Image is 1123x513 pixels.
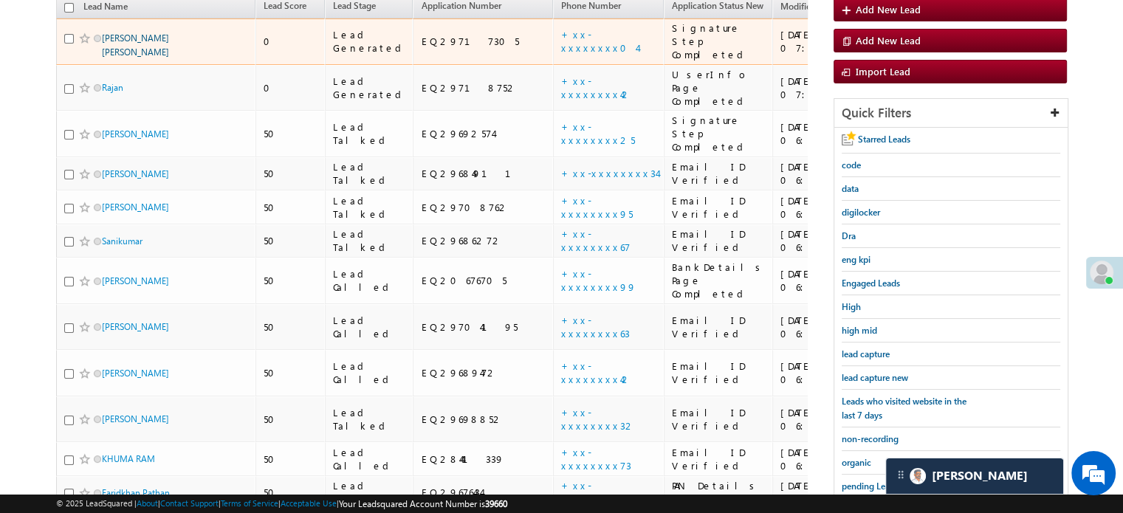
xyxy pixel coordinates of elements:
[264,366,318,379] div: 50
[780,1,830,12] span: Modified On
[264,201,318,214] div: 50
[264,486,318,499] div: 50
[102,453,155,464] a: KHUMA RAM
[561,267,636,293] a: +xx-xxxxxxxx99
[77,78,248,97] div: Chat with us now
[264,35,318,48] div: 0
[842,396,966,421] span: Leads who visited website in the last 7 days
[25,78,62,97] img: d_60004797649_company_0_60004797649
[842,325,877,336] span: high mid
[842,481,899,492] span: pending Leads
[421,201,546,214] div: EQ29708762
[333,479,407,506] div: Lead Called
[561,120,635,146] a: +xx-xxxxxxxx25
[102,128,169,140] a: [PERSON_NAME]
[780,28,871,55] div: [DATE] 07:52 PM
[333,194,407,221] div: Lead Talked
[842,159,861,171] span: code
[264,81,318,94] div: 0
[561,194,633,220] a: +xx-xxxxxxxx95
[264,234,318,247] div: 50
[160,498,219,508] a: Contact Support
[842,301,861,312] span: High
[672,21,766,61] div: Signature Step Completed
[856,34,921,47] span: Add New Lead
[856,65,910,78] span: Import Lead
[64,3,74,13] input: Check all records
[102,168,169,179] a: [PERSON_NAME]
[672,194,766,221] div: Email ID Verified
[842,254,870,265] span: eng kpi
[780,194,871,221] div: [DATE] 06:22 PM
[333,359,407,386] div: Lead Called
[672,261,766,300] div: BankDetails Page Completed
[102,82,123,93] a: Rajan
[672,227,766,254] div: Email ID Verified
[421,81,546,94] div: EQ29718752
[264,413,318,426] div: 50
[102,368,169,379] a: [PERSON_NAME]
[561,359,632,385] a: +xx-xxxxxxxx42
[842,433,899,444] span: non-recording
[102,413,169,424] a: [PERSON_NAME]
[333,75,407,101] div: Lead Generated
[561,227,631,253] a: +xx-xxxxxxxx67
[672,114,766,154] div: Signature Step Completed
[910,468,926,484] img: Carter
[421,274,546,287] div: EQ20676705
[281,498,337,508] a: Acceptable Use
[842,183,859,194] span: data
[561,314,630,340] a: +xx-xxxxxxxx63
[895,469,907,481] img: carter-drag
[137,498,158,508] a: About
[421,167,546,180] div: EQ29684911
[842,348,890,359] span: lead capture
[264,274,318,287] div: 50
[561,479,645,505] a: +xx-xxxxxxxx80
[421,486,546,499] div: EQ29676434
[102,487,170,498] a: Faridkhan Pathan
[885,458,1064,495] div: carter-dragCarter[PERSON_NAME]
[561,167,657,179] a: +xx-xxxxxxxx34
[561,75,632,100] a: +xx-xxxxxxxx42
[561,28,637,54] a: +xx-xxxxxxxx04
[780,406,871,433] div: [DATE] 06:19 PM
[672,446,766,472] div: Email ID Verified
[780,227,871,254] div: [DATE] 06:21 PM
[19,137,269,389] textarea: Type your message and hit 'Enter'
[333,314,407,340] div: Lead Called
[333,160,407,187] div: Lead Talked
[842,230,856,241] span: Dra
[780,446,871,472] div: [DATE] 06:19 PM
[102,32,169,58] a: [PERSON_NAME] [PERSON_NAME]
[421,35,546,48] div: EQ29717305
[421,366,546,379] div: EQ29689472
[56,497,507,511] span: © 2025 LeadSquared | | | | |
[842,207,880,218] span: digilocker
[780,267,871,294] div: [DATE] 06:21 PM
[672,406,766,433] div: Email ID Verified
[333,120,407,147] div: Lead Talked
[780,479,871,506] div: [DATE] 06:19 PM
[102,202,169,213] a: [PERSON_NAME]
[221,498,278,508] a: Terms of Service
[561,406,636,432] a: +xx-xxxxxxxx32
[485,498,507,509] span: 39660
[421,452,546,466] div: EQ28441339
[201,402,268,421] em: Start Chat
[339,498,507,509] span: Your Leadsquared Account Number is
[672,68,766,108] div: UserInfo Page Completed
[842,457,871,468] span: organic
[421,127,546,140] div: EQ29692574
[102,235,142,247] a: Sanikumar
[102,275,169,286] a: [PERSON_NAME]
[780,120,871,147] div: [DATE] 06:32 PM
[333,406,407,433] div: Lead Talked
[780,75,871,101] div: [DATE] 07:17 PM
[264,167,318,180] div: 50
[672,359,766,386] div: Email ID Verified
[421,234,546,247] div: EQ29686272
[561,446,631,472] a: +xx-xxxxxxxx73
[834,99,1068,128] div: Quick Filters
[264,452,318,466] div: 50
